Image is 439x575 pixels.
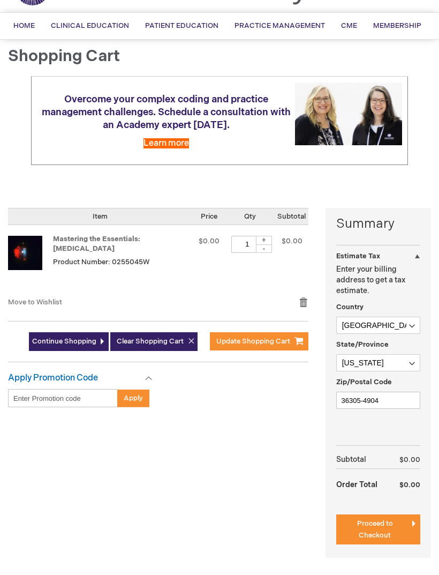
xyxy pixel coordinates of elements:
[42,94,291,131] span: Overcome your complex coding and practice management challenges. Schedule a consultation with an ...
[110,332,198,351] button: Clear Shopping Cart
[8,298,62,307] a: Move to Wishlist
[336,264,421,296] p: Enter your billing address to get a tax estimate.
[399,481,420,489] span: $0.00
[357,519,393,540] span: Proceed to Checkout
[53,258,149,266] span: Product Number: 0255045W
[256,236,272,245] div: +
[8,373,98,383] strong: Apply Promotion Code
[53,235,140,253] a: Mastering the Essentials: [MEDICAL_DATA]
[210,332,308,350] button: Update Shopping Cart
[124,394,143,402] span: Apply
[282,237,302,245] span: $0.00
[8,47,120,66] span: Shopping Cart
[32,337,96,346] span: Continue Shopping
[336,340,389,349] span: State/Province
[143,138,189,148] a: Learn more
[13,21,35,30] span: Home
[336,252,380,260] strong: Estimate Tax
[8,389,118,407] input: Enter Promotion code
[231,236,263,253] input: Qty
[336,451,389,469] th: Subtotal
[336,378,392,386] span: Zip/Postal Code
[277,212,306,221] span: Subtotal
[29,332,109,351] a: Continue Shopping
[295,83,402,145] img: Schedule a consultation with an Academy expert today
[336,303,364,311] span: Country
[373,21,421,30] span: Membership
[8,236,42,270] img: Mastering the Essentials: Uveitis
[117,389,149,407] button: Apply
[336,475,377,494] strong: Order Total
[8,236,53,286] a: Mastering the Essentials: Uveitis
[199,237,219,245] span: $0.00
[336,215,421,233] strong: Summary
[216,337,290,346] span: Update Shopping Cart
[244,212,256,221] span: Qty
[201,212,217,221] span: Price
[341,21,357,30] span: CME
[256,244,272,253] div: -
[93,212,108,221] span: Item
[399,455,420,464] span: $0.00
[117,337,184,346] span: Clear Shopping Cart
[336,514,421,544] button: Proceed to Checkout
